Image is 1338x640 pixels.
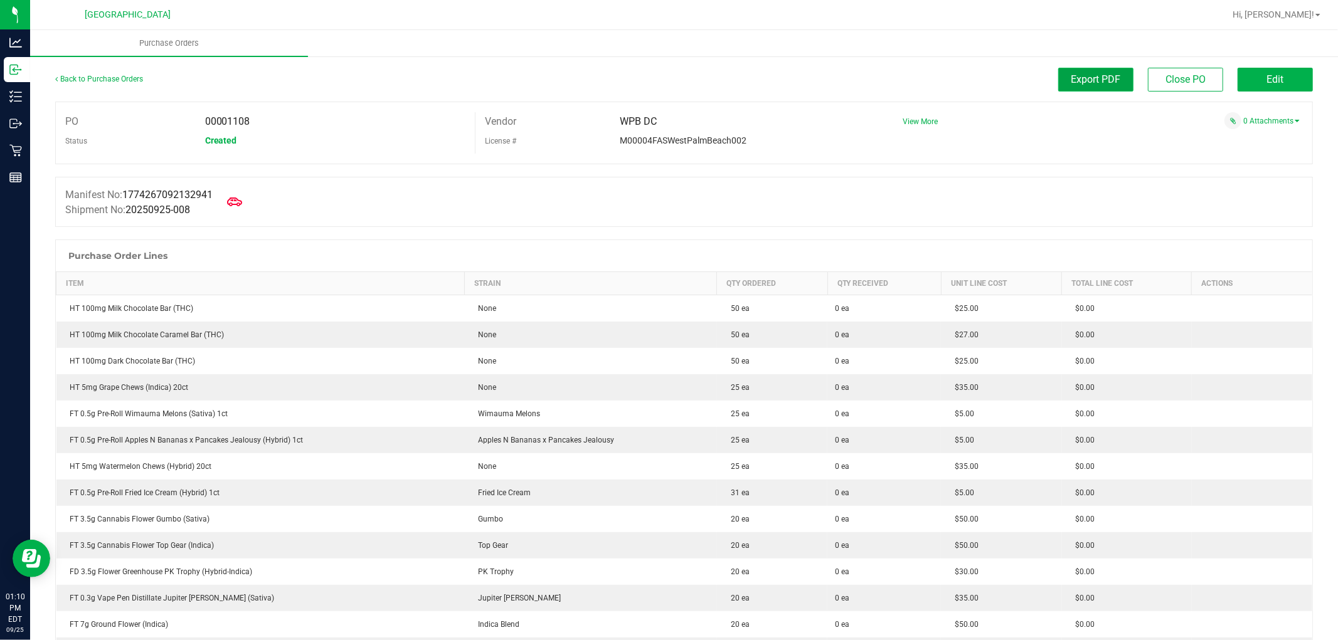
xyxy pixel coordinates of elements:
span: $50.00 [948,515,979,523]
div: FD 3.5g Flower Greenhouse PK Trophy (Hybrid-Indica) [64,566,457,577]
a: View More [903,117,938,126]
span: Close PO [1165,73,1206,85]
label: Vendor [485,112,516,131]
span: 0 ea [835,434,849,446]
div: HT 100mg Dark Chocolate Bar (THC) [64,355,457,367]
span: None [472,304,496,313]
span: 0 ea [835,408,849,419]
span: $0.00 [1070,330,1095,339]
p: 01:10 PM EDT [6,591,24,625]
th: Qty Ordered [717,272,827,295]
span: WPB DC [620,115,657,127]
span: 20 ea [725,567,750,576]
inline-svg: Analytics [9,36,22,49]
div: FT 3.5g Cannabis Flower Gumbo (Sativa) [64,513,457,525]
div: FT 0.5g Pre-Roll Fried Ice Cream (Hybrid) 1ct [64,487,457,498]
span: 25 ea [725,436,750,444]
span: $35.00 [948,462,979,471]
inline-svg: Outbound [9,117,22,130]
h1: Purchase Order Lines [68,251,167,261]
label: License # [485,132,516,150]
span: $0.00 [1070,436,1095,444]
span: 0 ea [835,619,849,630]
span: 20250925-008 [125,204,190,216]
span: $35.00 [948,594,979,602]
inline-svg: Reports [9,171,22,184]
span: Created [205,135,237,145]
span: Wimauma Melons [472,409,540,418]
a: 0 Attachments [1243,117,1300,125]
span: 20 ea [725,594,750,602]
div: FT 7g Ground Flower (Indica) [64,619,457,630]
span: $30.00 [948,567,979,576]
div: FT 0.5g Pre-Roll Wimauma Melons (Sativa) 1ct [64,408,457,419]
span: Purchase Orders [122,38,216,49]
button: Edit [1238,68,1313,92]
span: Top Gear [472,541,508,550]
span: Fried Ice Cream [472,488,531,497]
div: HT 100mg Milk Chocolate Caramel Bar (THC) [64,329,457,340]
th: Qty Received [827,272,941,295]
span: 0 ea [835,461,849,472]
p: 09/25 [6,625,24,634]
label: Shipment No: [65,202,190,218]
inline-svg: Inventory [9,90,22,103]
span: $5.00 [948,436,974,444]
span: Jupiter [PERSON_NAME] [472,594,561,602]
a: Back to Purchase Orders [55,75,143,83]
th: Item [56,272,465,295]
span: None [472,383,496,392]
button: Close PO [1148,68,1223,92]
span: $0.00 [1070,567,1095,576]
span: $25.00 [948,357,979,365]
th: Strain [464,272,716,295]
span: $0.00 [1070,409,1095,418]
span: None [472,357,496,365]
span: 50 ea [725,304,750,313]
span: $0.00 [1070,488,1095,497]
span: 20 ea [725,515,750,523]
iframe: Resource center [13,540,50,577]
span: $35.00 [948,383,979,392]
span: $0.00 [1070,383,1095,392]
span: $0.00 [1070,515,1095,523]
span: $0.00 [1070,594,1095,602]
span: 50 ea [725,357,750,365]
inline-svg: Retail [9,144,22,157]
span: 25 ea [725,409,750,418]
div: FT 0.3g Vape Pen Distillate Jupiter [PERSON_NAME] (Sativa) [64,592,457,604]
span: $0.00 [1070,462,1095,471]
span: 0 ea [835,592,849,604]
div: FT 3.5g Cannabis Flower Top Gear (Indica) [64,540,457,551]
span: 0 ea [835,566,849,577]
span: $0.00 [1070,620,1095,629]
span: 0 ea [835,329,849,340]
span: $0.00 [1070,357,1095,365]
span: 25 ea [725,462,750,471]
span: Gumbo [472,515,503,523]
div: HT 100mg Milk Chocolate Bar (THC) [64,303,457,314]
span: $50.00 [948,541,979,550]
span: Edit [1267,73,1284,85]
span: None [472,330,496,339]
span: Export PDF [1071,73,1121,85]
span: $25.00 [948,304,979,313]
span: M00004FASWestPalmBeach002 [620,135,746,145]
span: $27.00 [948,330,979,339]
th: Unit Line Cost [941,272,1061,295]
div: HT 5mg Grape Chews (Indica) 20ct [64,382,457,393]
span: 31 ea [725,488,750,497]
span: [GEOGRAPHIC_DATA] [85,9,171,20]
button: Export PDF [1058,68,1134,92]
span: 0 ea [835,540,849,551]
label: Status [65,132,87,150]
span: $5.00 [948,488,974,497]
span: $0.00 [1070,304,1095,313]
label: Manifest No: [65,187,213,202]
span: 0 ea [835,382,849,393]
div: HT 5mg Watermelon Chews (Hybrid) 20ct [64,461,457,472]
span: Indica Blend [472,620,519,629]
span: 25 ea [725,383,750,392]
span: Apples N Bananas x Pancakes Jealousy [472,436,614,444]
